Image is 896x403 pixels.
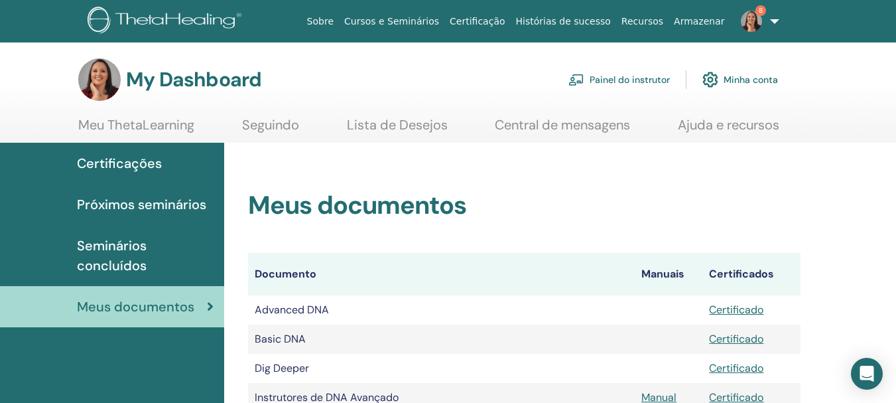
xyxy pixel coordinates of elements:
a: Histórias de sucesso [511,9,616,34]
a: Recursos [616,9,669,34]
a: Certificação [444,9,510,34]
a: Sobre [302,9,339,34]
img: logo.png [88,7,246,37]
a: Lista de Desejos [347,117,448,143]
div: Open Intercom Messenger [851,358,883,390]
a: Minha conta [702,65,778,94]
a: Cursos e Seminários [339,9,444,34]
h2: Meus documentos [248,191,800,221]
th: Manuais [635,253,702,295]
a: Certificado [709,303,763,317]
a: Seguindo [242,117,299,143]
img: chalkboard-teacher.svg [568,74,584,86]
a: Meu ThetaLearning [78,117,194,143]
span: Meus documentos [77,297,194,317]
img: default.jpg [741,11,762,32]
a: Certificado [709,361,763,375]
img: cog.svg [702,68,718,91]
a: Armazenar [669,9,730,34]
td: Basic DNA [248,325,635,354]
span: Certificações [77,153,162,173]
span: Seminários concluídos [77,236,214,276]
img: default.jpg [78,58,121,101]
th: Certificados [702,253,800,295]
span: Próximos seminários [77,195,206,214]
td: Dig Deeper [248,354,635,383]
a: Painel do instrutor [568,65,670,94]
th: Documento [248,253,635,295]
span: 8 [755,5,766,16]
a: Central de mensagens [495,117,630,143]
h3: My Dashboard [126,68,261,92]
a: Certificado [709,332,763,346]
a: Ajuda e recursos [678,117,779,143]
td: Advanced DNA [248,295,635,325]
